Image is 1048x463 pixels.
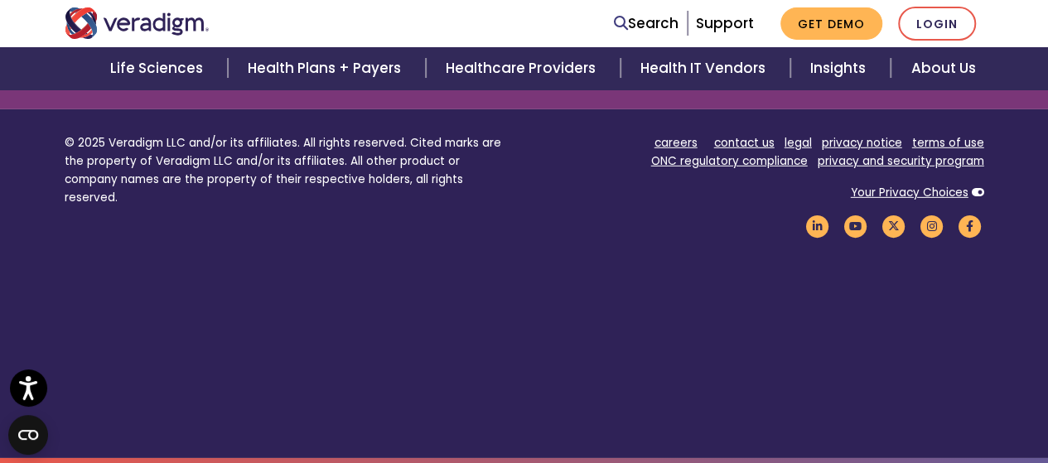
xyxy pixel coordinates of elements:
[654,135,698,151] a: careers
[891,47,995,89] a: About Us
[822,135,902,151] a: privacy notice
[651,153,808,169] a: ONC regulatory compliance
[426,47,620,89] a: Healthcare Providers
[956,218,984,234] a: Veradigm Facebook Link
[614,12,679,35] a: Search
[780,7,882,40] a: Get Demo
[714,135,775,151] a: contact us
[8,415,48,455] button: Open CMP widget
[880,218,908,234] a: Veradigm Twitter Link
[228,47,426,89] a: Health Plans + Payers
[912,135,984,151] a: terms of use
[785,135,812,151] a: legal
[804,218,832,234] a: Veradigm LinkedIn Link
[65,134,512,206] p: © 2025 Veradigm LLC and/or its affiliates. All rights reserved. Cited marks are the property of V...
[90,47,228,89] a: Life Sciences
[898,7,976,41] a: Login
[621,47,790,89] a: Health IT Vendors
[696,13,754,33] a: Support
[851,185,968,200] a: Your Privacy Choices
[918,218,946,234] a: Veradigm Instagram Link
[842,218,870,234] a: Veradigm YouTube Link
[790,47,891,89] a: Insights
[818,153,984,169] a: privacy and security program
[65,7,210,39] img: Veradigm logo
